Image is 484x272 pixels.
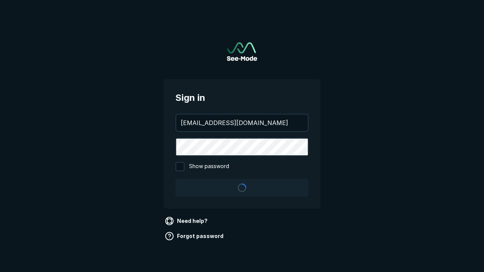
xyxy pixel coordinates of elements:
a: Go to sign in [227,42,257,61]
a: Need help? [163,215,211,227]
input: your@email.com [176,114,308,131]
span: Show password [189,162,229,171]
a: Forgot password [163,230,226,242]
span: Sign in [175,91,309,105]
img: See-Mode Logo [227,42,257,61]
